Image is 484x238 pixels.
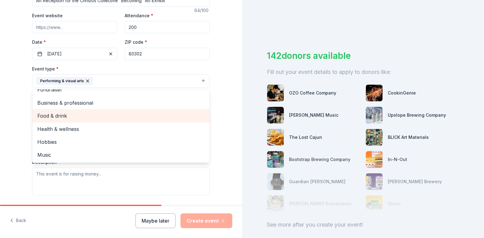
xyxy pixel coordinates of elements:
span: Music [37,151,205,159]
span: Health & wellness [37,125,205,133]
span: Fundraiser [37,86,205,94]
div: Performing & visual arts [36,77,93,85]
span: Food & drink [37,112,205,120]
button: Performing & visual arts [32,74,210,88]
span: Business & professional [37,99,205,107]
span: Hobbies [37,138,205,146]
div: Performing & visual arts [32,89,210,163]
